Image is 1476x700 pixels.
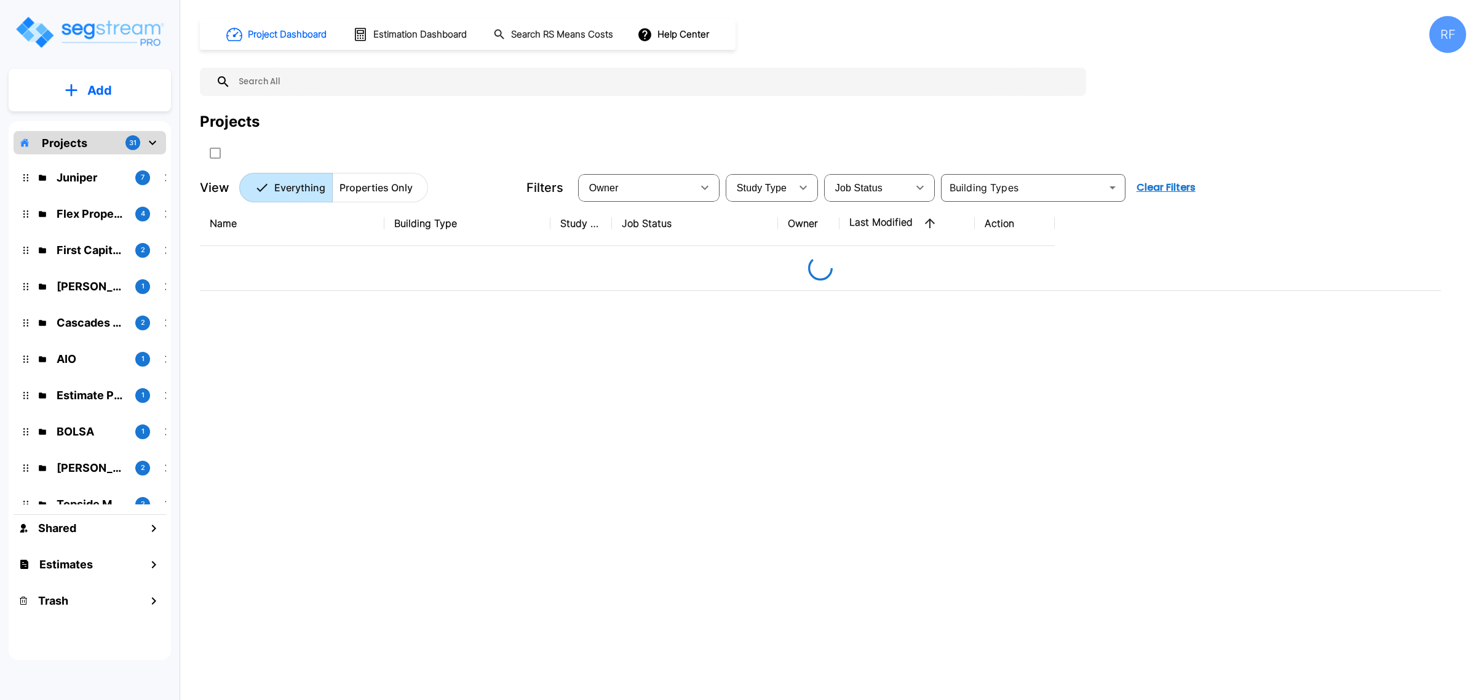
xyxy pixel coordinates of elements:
button: SelectAll [203,141,228,165]
p: 1 [141,354,145,364]
p: 1 [141,426,145,437]
p: BOLSA [57,423,125,440]
p: Kessler Rental [57,278,125,295]
h1: Search RS Means Costs [511,28,613,42]
button: Help Center [635,23,714,46]
p: Topside Marinas [57,496,125,512]
p: AIO [57,351,125,367]
button: Properties Only [332,173,428,202]
p: 2 [141,317,145,328]
p: Add [87,81,112,100]
div: Select [827,170,908,205]
p: First Capital Advisors [57,242,125,258]
div: Platform [239,173,428,202]
button: Open [1104,179,1121,196]
p: View [200,178,229,197]
p: Filters [526,178,563,197]
input: Search All [231,68,1080,96]
h1: Estimation Dashboard [373,28,467,42]
p: Projects [42,135,87,151]
th: Job Status [612,201,778,246]
span: Owner [589,183,619,193]
button: Add [9,73,171,108]
p: Gindi [57,459,125,476]
p: 2 [141,499,145,509]
p: 1 [141,390,145,400]
p: Flex Properties [57,205,125,222]
div: Projects [200,111,260,133]
p: Estimate Property [57,387,125,404]
div: Select [728,170,791,205]
button: Everything [239,173,333,202]
h1: Project Dashboard [248,28,327,42]
p: Juniper [57,169,125,186]
img: Logo [14,15,165,50]
th: Name [200,201,384,246]
p: 4 [141,209,145,219]
p: 7 [141,172,145,183]
th: Study Type [550,201,612,246]
th: Action [975,201,1055,246]
p: Cascades Cover Two LLC [57,314,125,331]
div: RF [1429,16,1466,53]
h1: Shared [38,520,76,536]
button: Project Dashboard [221,21,333,48]
button: Clear Filters [1132,175,1200,200]
p: 2 [141,463,145,473]
p: 1 [141,281,145,292]
p: Everything [274,180,325,195]
span: Job Status [835,183,883,193]
th: Last Modified [839,201,975,246]
button: Estimation Dashboard [348,22,474,47]
span: Study Type [737,183,787,193]
p: 2 [141,245,145,255]
p: Properties Only [339,180,413,195]
input: Building Types [945,179,1101,196]
div: Select [581,170,692,205]
th: Owner [778,201,839,246]
th: Building Type [384,201,550,246]
p: 31 [129,138,137,148]
button: Search RS Means Costs [488,23,620,47]
h1: Trash [38,592,68,609]
h1: Estimates [39,556,93,573]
